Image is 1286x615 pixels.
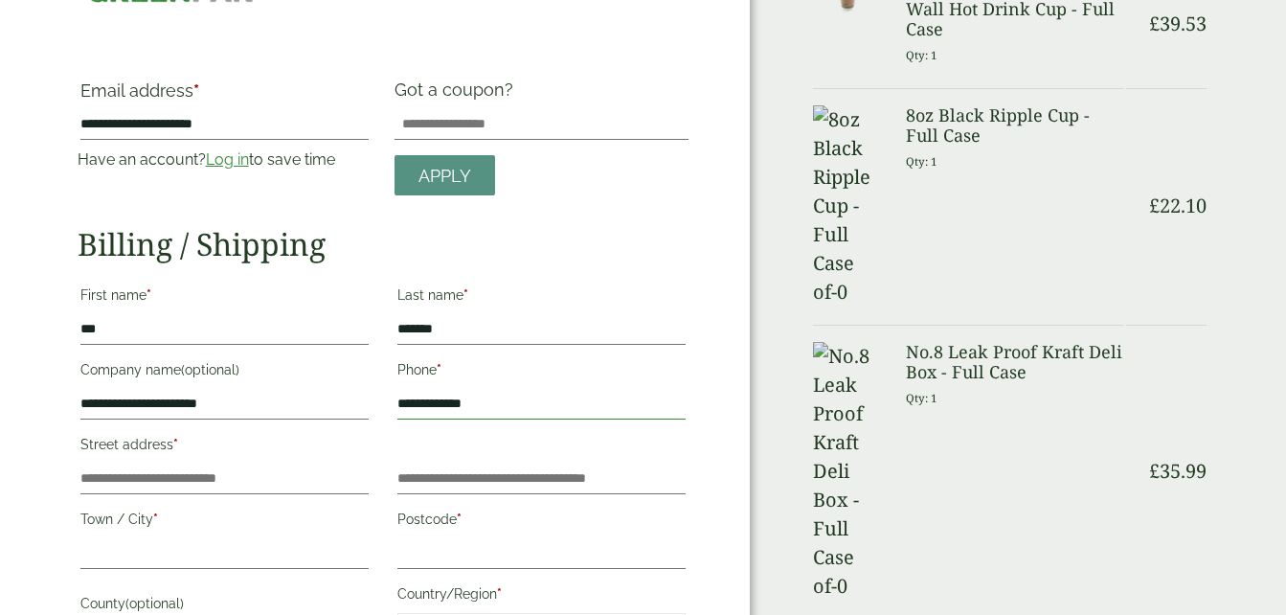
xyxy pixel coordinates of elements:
abbr: required [173,437,178,452]
span: (optional) [181,362,239,377]
label: Phone [397,356,686,389]
bdi: 22.10 [1149,193,1207,218]
small: Qty: 1 [906,391,937,405]
label: Email address [80,82,369,109]
bdi: 39.53 [1149,11,1207,36]
abbr: required [497,586,502,602]
label: Last name [397,282,686,314]
small: Qty: 1 [906,154,937,169]
label: First name [80,282,369,314]
label: Got a coupon? [395,80,521,109]
span: £ [1149,193,1160,218]
a: Log in [206,150,249,169]
bdi: 35.99 [1149,458,1207,484]
abbr: required [193,80,199,101]
img: No.8 Leak Proof Kraft Deli Box -Full Case of-0 [813,342,882,601]
h3: 8oz Black Ripple Cup - Full Case [906,105,1125,147]
label: Town / City [80,506,369,538]
abbr: required [147,287,151,303]
a: Apply [395,155,495,196]
abbr: required [437,362,441,377]
label: Country/Region [397,581,686,613]
abbr: required [153,512,158,527]
h3: No.8 Leak Proof Kraft Deli Box - Full Case [906,342,1125,383]
h2: Billing / Shipping [78,226,689,262]
p: Have an account? to save time [78,148,372,171]
span: £ [1149,458,1160,484]
label: Company name [80,356,369,389]
span: £ [1149,11,1160,36]
label: Street address [80,431,369,464]
label: Postcode [397,506,686,538]
small: Qty: 1 [906,48,937,62]
img: 8oz Black Ripple Cup -Full Case of-0 [813,105,882,307]
span: (optional) [125,596,184,611]
span: Apply [418,166,471,187]
abbr: required [463,287,468,303]
abbr: required [457,512,462,527]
